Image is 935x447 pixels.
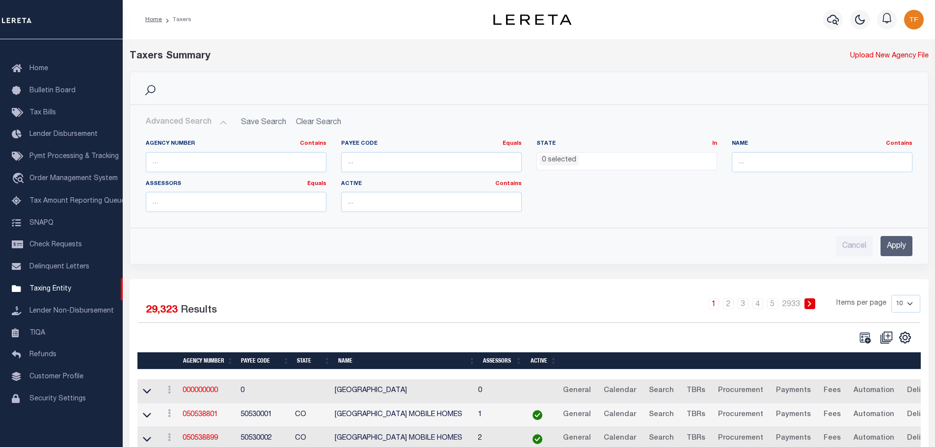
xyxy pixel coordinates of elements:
span: Tax Bills [29,109,56,116]
td: 0 [474,379,520,403]
span: Delinquent Letters [29,263,89,270]
a: In [712,141,717,146]
span: Order Management System [29,175,118,182]
td: [GEOGRAPHIC_DATA] MOBILE HOMES [331,403,474,427]
span: Lender Disbursement [29,131,98,138]
a: Procurement [714,431,768,447]
a: Procurement [714,383,768,399]
div: Taxers Summary [130,49,725,64]
span: Taxing Entity [29,286,71,292]
input: ... [732,152,912,172]
a: Automation [849,407,899,423]
th: Name: activate to sort column ascending [334,352,479,369]
span: Bulletin Board [29,87,76,94]
td: CO [291,403,331,427]
a: Payments [772,383,815,399]
a: Calendar [599,383,641,399]
span: Items per page [836,298,886,309]
td: 0 [237,379,291,403]
a: 2 [723,298,734,309]
a: Contains [300,141,326,146]
a: Home [145,17,162,23]
a: General [559,407,595,423]
img: check-icon-green.svg [533,434,542,444]
span: TIQA [29,329,45,336]
td: 50530001 [237,403,291,427]
a: Contains [495,181,522,186]
a: Search [644,431,678,447]
th: State: activate to sort column ascending [293,352,334,369]
span: Security Settings [29,395,86,402]
a: 3 [738,298,748,309]
a: Payments [772,431,815,447]
a: TBRs [682,383,710,399]
input: ... [341,152,522,172]
a: 5 [767,298,778,309]
input: Cancel [836,236,873,256]
a: General [559,383,595,399]
label: Results [181,303,217,318]
span: Customer Profile [29,373,83,380]
a: TBRs [682,407,710,423]
label: State [536,140,717,148]
td: 1 [474,403,520,427]
a: Contains [886,141,912,146]
i: travel_explore [12,173,27,185]
a: Calendar [599,431,641,447]
label: Name [732,140,912,148]
img: check-icon-green.svg [533,410,542,420]
button: Advanced Search [146,113,227,132]
a: Automation [849,431,899,447]
li: 0 selected [539,155,579,166]
label: Assessors [146,180,326,188]
a: Automation [849,383,899,399]
li: Taxers [162,15,191,24]
th: Assessors: activate to sort column ascending [479,352,526,369]
a: 4 [752,298,763,309]
input: ... [146,152,326,172]
a: Procurement [714,407,768,423]
a: Fees [819,383,845,399]
a: Fees [819,407,845,423]
th: Agency Number: activate to sort column ascending [179,352,237,369]
a: 2933 [782,298,801,309]
a: 000000000 [183,387,218,394]
input: ... [341,192,522,212]
a: 1 [708,298,719,309]
a: Search [644,407,678,423]
a: 050538899 [183,435,218,442]
span: Lender Non-Disbursement [29,308,114,315]
label: Payee Code [341,140,522,148]
a: Search [644,383,678,399]
a: Equals [307,181,326,186]
span: 29,323 [146,305,178,316]
span: SNAPQ [29,219,53,226]
a: Upload New Agency File [850,51,929,62]
label: Active [341,180,522,188]
input: ... [146,192,326,212]
a: TBRs [682,431,710,447]
th: Active: activate to sort column ascending [526,352,561,369]
a: Equals [503,141,522,146]
input: Apply [881,236,912,256]
span: Refunds [29,351,56,358]
label: Agency Number [146,140,326,148]
span: Tax Amount Reporting Queue [29,198,125,205]
a: 050538801 [183,411,218,418]
td: [GEOGRAPHIC_DATA] [331,379,474,403]
a: Calendar [599,407,641,423]
img: svg+xml;base64,PHN2ZyB4bWxucz0iaHR0cDovL3d3dy53My5vcmcvMjAwMC9zdmciIHBvaW50ZXItZXZlbnRzPSJub25lIi... [904,10,924,29]
span: Check Requests [29,241,82,248]
th: Payee Code: activate to sort column ascending [237,352,293,369]
a: Fees [819,431,845,447]
span: Home [29,65,48,72]
a: General [559,431,595,447]
a: Payments [772,407,815,423]
span: Pymt Processing & Tracking [29,153,119,160]
img: logo-dark.svg [493,14,572,25]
